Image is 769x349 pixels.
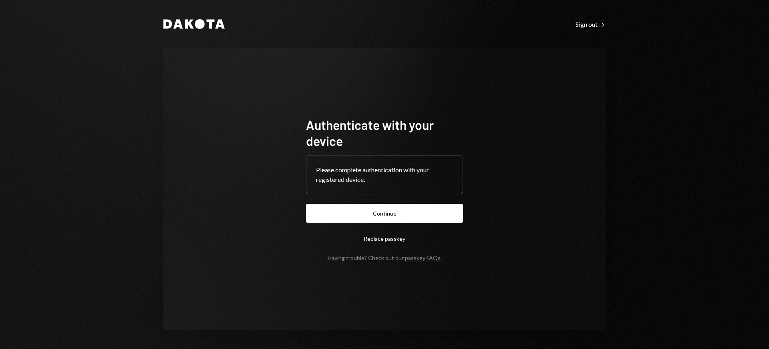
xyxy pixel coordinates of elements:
[316,165,453,184] div: Please complete authentication with your registered device.
[328,254,442,261] div: Having trouble? Check out our .
[306,117,463,149] h1: Authenticate with your device
[306,204,463,223] button: Continue
[306,229,463,248] button: Replace passkey
[576,20,606,28] a: Sign out
[405,254,441,262] a: passkey FAQs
